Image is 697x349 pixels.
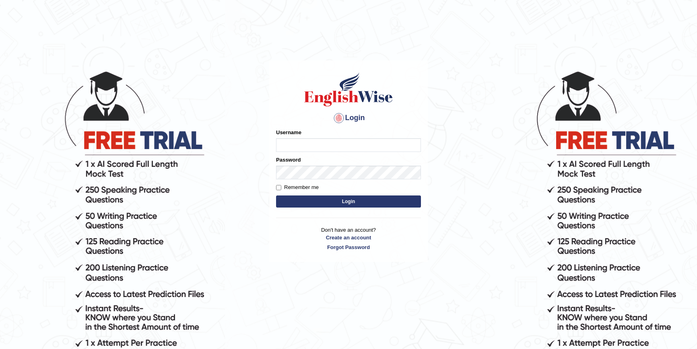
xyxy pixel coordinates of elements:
label: Password [276,156,301,164]
button: Login [276,195,421,208]
h4: Login [276,112,421,125]
a: Forgot Password [276,243,421,251]
label: Remember me [276,183,319,191]
a: Create an account [276,234,421,241]
label: Username [276,129,301,136]
p: Don't have an account? [276,226,421,251]
img: Logo of English Wise sign in for intelligent practice with AI [303,71,394,108]
input: Remember me [276,185,281,190]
